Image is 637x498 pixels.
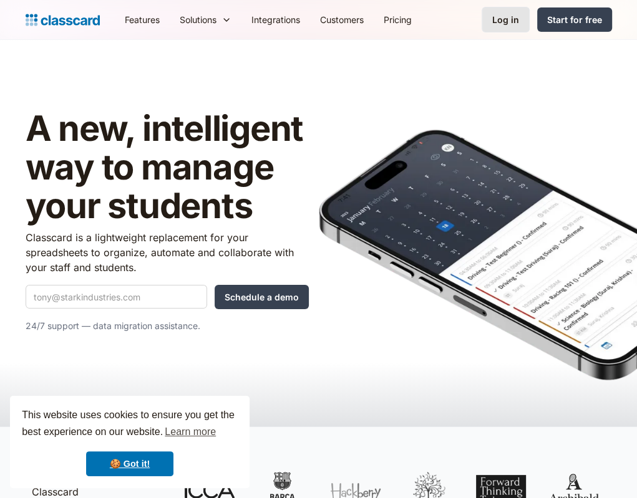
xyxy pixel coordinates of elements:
a: Pricing [374,6,422,34]
a: dismiss cookie message [86,451,173,476]
div: Start for free [547,13,602,26]
a: Logo [26,11,100,29]
div: Solutions [170,6,241,34]
p: 24/7 support — data migration assistance. [26,318,309,333]
input: tony@starkindustries.com [26,285,207,309]
div: cookieconsent [10,396,250,488]
input: Schedule a demo [215,285,309,309]
span: This website uses cookies to ensure you get the best experience on our website. [22,408,238,441]
a: Integrations [241,6,310,34]
p: Classcard is a lightweight replacement for your spreadsheets to organize, automate and collaborat... [26,230,309,275]
h1: A new, intelligent way to manage your students [26,110,309,225]
a: Features [115,6,170,34]
a: learn more about cookies [163,423,218,441]
a: Start for free [537,7,612,32]
form: Quick Demo Form [26,285,309,309]
a: Log in [482,7,530,32]
div: Log in [492,13,519,26]
a: Customers [310,6,374,34]
div: Solutions [180,13,216,26]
